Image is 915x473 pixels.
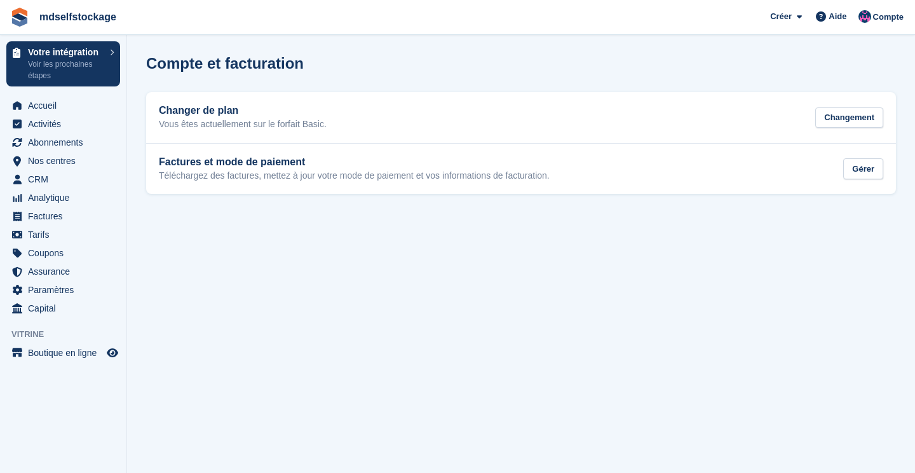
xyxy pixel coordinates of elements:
span: Assurance [28,263,104,280]
span: Tarifs [28,226,104,243]
span: Accueil [28,97,104,114]
a: menu [6,281,120,299]
h1: Compte et facturation [146,55,304,72]
span: Capital [28,299,104,317]
p: Votre intégration [28,48,104,57]
a: Factures et mode de paiement Téléchargez des factures, mettez à jour votre mode de paiement et vo... [146,144,896,195]
a: Boutique d'aperçu [105,345,120,360]
a: menu [6,244,120,262]
a: menu [6,189,120,207]
a: menu [6,170,120,188]
img: stora-icon-8386f47178a22dfd0bd8f6a31ec36ba5ce8667c1dd55bd0f319d3a0aa187defe.svg [10,8,29,27]
span: Paramètres [28,281,104,299]
span: Boutique en ligne [28,344,104,362]
a: menu [6,299,120,317]
span: Analytique [28,189,104,207]
h2: Changer de plan [159,105,327,116]
a: menu [6,344,120,362]
p: Vous êtes actuellement sur le forfait Basic. [159,119,327,130]
a: menu [6,207,120,225]
a: menu [6,226,120,243]
span: Créer [770,10,792,23]
p: Voir les prochaines étapes [28,58,104,81]
span: Aide [829,10,846,23]
span: Abonnements [28,134,104,151]
a: menu [6,152,120,170]
span: Coupons [28,244,104,262]
a: menu [6,263,120,280]
a: Changer de plan Vous êtes actuellement sur le forfait Basic. Changement [146,92,896,143]
a: menu [6,134,120,151]
div: Gérer [843,158,883,179]
span: Nos centres [28,152,104,170]
a: menu [6,115,120,133]
a: mdselfstockage [34,6,121,27]
span: Vitrine [11,328,126,341]
span: Activités [28,115,104,133]
a: menu [6,97,120,114]
a: Votre intégration Voir les prochaines étapes [6,41,120,86]
p: Téléchargez des factures, mettez à jour votre mode de paiement et vos informations de facturation. [159,170,550,182]
h2: Factures et mode de paiement [159,156,550,168]
span: Factures [28,207,104,225]
span: Compte [873,11,904,24]
div: Changement [815,107,883,128]
img: Melvin Dabonneville [858,10,871,23]
span: CRM [28,170,104,188]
